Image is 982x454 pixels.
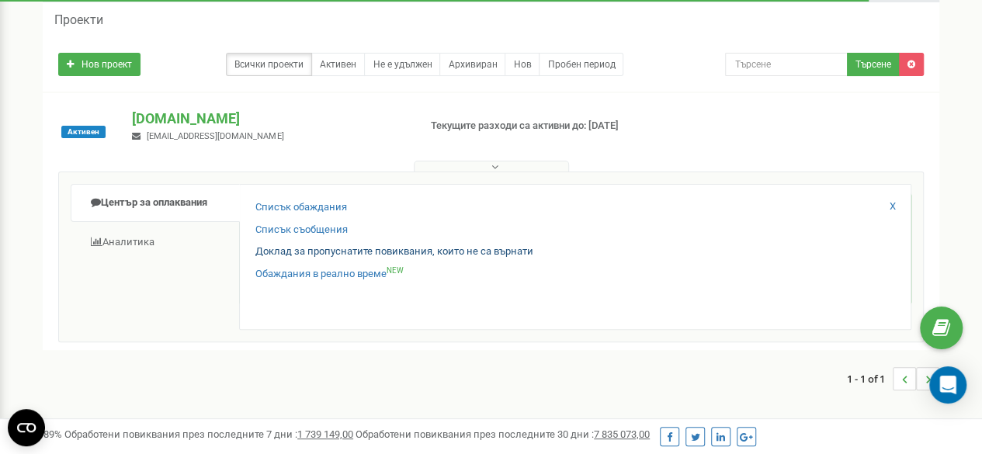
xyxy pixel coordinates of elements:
a: Център за оплаквания [71,184,240,222]
u: 7 835 073,00 [594,428,650,440]
a: Всички проекти [226,53,312,76]
nav: ... [847,352,939,406]
a: Пробен период [539,53,623,76]
h5: Проекти [54,13,103,27]
span: Обработени повиквания през последните 7 дни : [64,428,353,440]
a: Активен [311,53,365,76]
p: [DOMAIN_NAME] [132,109,405,129]
span: Активен [61,126,106,138]
div: Open Intercom Messenger [929,366,966,404]
a: Обаждания в реално времеNEW [255,267,404,282]
a: Нов проект [58,53,141,76]
button: Open CMP widget [8,409,45,446]
a: Архивиран [439,53,505,76]
a: Списък съобщения [255,223,348,237]
input: Търсене [725,53,848,76]
sup: NEW [387,266,404,275]
a: Нов [505,53,540,76]
p: Текущите разходи са активни до: [DATE] [431,119,630,133]
span: Обработени повиквания през последните 30 дни : [356,428,650,440]
a: Не е удължен [364,53,440,76]
a: Аналитика [71,224,240,262]
span: 1 - 1 of 1 [847,367,893,390]
a: Доклад за пропуснатите повиквания, които не са върнати [255,244,533,259]
button: Търсене [847,53,900,76]
a: Списък обаждания [255,200,347,215]
span: [EMAIL_ADDRESS][DOMAIN_NAME] [147,131,283,141]
a: X [890,199,896,214]
u: 1 739 149,00 [297,428,353,440]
